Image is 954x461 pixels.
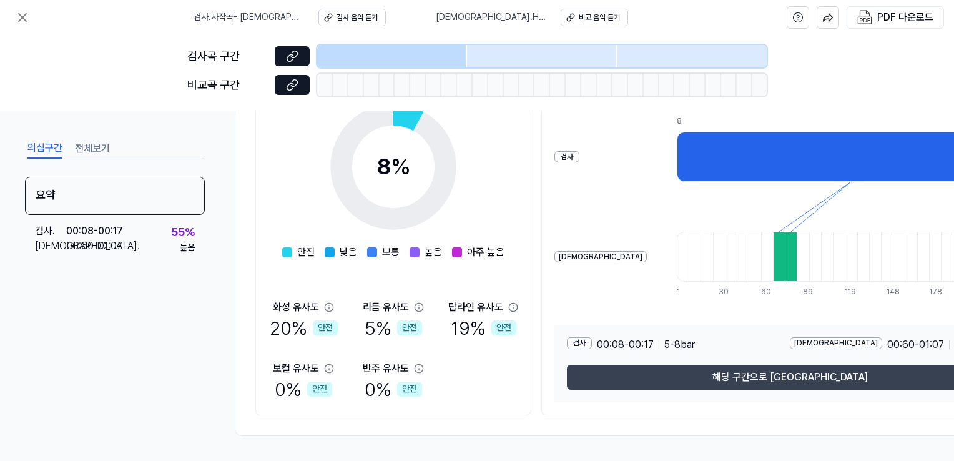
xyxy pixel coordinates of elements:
span: 높음 [425,245,442,260]
div: 안전 [313,320,338,335]
div: 1 [677,287,689,297]
div: 19 % [451,315,516,341]
div: 검사 . [35,224,66,239]
svg: help [792,11,804,24]
div: 30 [719,287,730,297]
button: 검사 음악 듣기 [318,9,386,26]
div: 00:60 - 01:07 [66,239,122,254]
div: 0 % [275,376,332,402]
div: 5 % [365,315,422,341]
button: 의심구간 [27,139,62,159]
div: [DEMOGRAPHIC_DATA] . [35,239,66,254]
div: 화성 유사도 [273,300,319,315]
span: 낮음 [340,245,357,260]
span: 00:08 - 00:17 [597,337,654,352]
div: 비교곡 구간 [187,76,267,94]
span: 5 - 8 bar [664,337,695,352]
button: PDF 다운로드 [855,7,936,28]
button: help [787,6,809,29]
div: 안전 [397,382,422,397]
div: 요약 [25,177,205,215]
button: 전체보기 [75,139,110,159]
div: [DEMOGRAPHIC_DATA] [554,251,647,263]
div: 보컬 유사도 [273,361,319,376]
div: 0 % [365,376,422,402]
div: 반주 유사도 [363,361,409,376]
img: PDF Download [857,10,872,25]
div: 178 [929,287,941,297]
span: 안전 [297,245,315,260]
div: 검사 [554,151,579,163]
span: 검사 . 자작곡- [DEMOGRAPHIC_DATA]의 그 사랑 [194,11,303,24]
span: 아주 높음 [467,245,504,260]
div: 탑라인 유사도 [448,300,503,315]
div: 안전 [491,320,516,335]
div: 비교 음악 듣기 [579,12,620,23]
div: 리듬 유사도 [363,300,409,315]
div: 148 [887,287,898,297]
div: 20 % [270,315,338,341]
div: 89 [803,287,815,297]
div: 안전 [307,382,332,397]
div: 60 [761,287,773,297]
div: 검사 음악 듣기 [337,12,378,23]
button: 비교 음악 듣기 [561,9,628,26]
span: 보통 [382,245,400,260]
div: 55 % [171,224,195,242]
div: 00:08 - 00:17 [66,224,123,239]
img: share [822,12,834,23]
span: % [391,153,411,180]
div: 8 [376,150,411,184]
div: 검사 [567,337,592,349]
div: [DEMOGRAPHIC_DATA] [790,337,882,349]
div: 안전 [397,320,422,335]
div: PDF 다운로드 [877,9,933,26]
span: [DEMOGRAPHIC_DATA] . How Come (어쩌다 2) [436,11,546,24]
div: 검사곡 구간 [187,47,267,66]
div: 119 [845,287,857,297]
span: 00:60 - 01:07 [887,337,944,352]
div: 높음 [180,242,195,254]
